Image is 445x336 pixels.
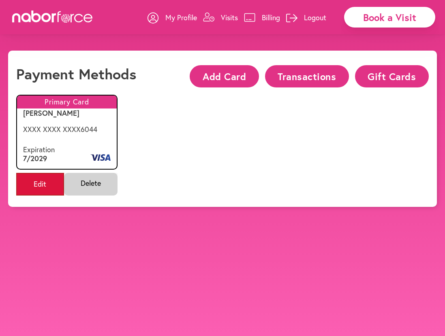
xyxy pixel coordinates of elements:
[165,13,197,22] p: My Profile
[16,65,136,83] h1: Payment Methods
[244,5,280,30] a: Billing
[265,65,349,87] button: Transactions
[203,5,238,30] a: Visits
[304,13,326,22] p: Logout
[17,96,117,108] p: Primary Card
[64,173,118,196] span: Delete
[259,72,349,79] a: Transactions
[344,7,435,28] div: Book a Visit
[16,173,64,196] span: Edit
[190,65,259,87] button: Add Card
[148,5,197,30] a: My Profile
[286,5,326,30] a: Logout
[262,13,280,22] p: Billing
[23,109,111,118] p: [PERSON_NAME]
[221,13,238,22] p: Visits
[23,145,55,154] p: Expiration
[355,65,429,87] button: Gift Cards
[23,154,55,163] p: 7 / 2029
[349,72,429,79] a: Gift Cards
[23,125,111,134] p: XXXX XXXX XXXX 6044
